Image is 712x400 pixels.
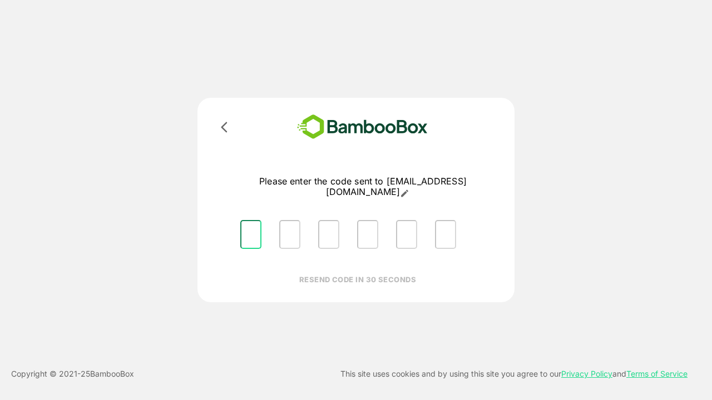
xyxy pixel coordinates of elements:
p: This site uses cookies and by using this site you agree to our and [340,367,688,381]
input: Please enter OTP character 3 [318,220,339,249]
a: Terms of Service [626,369,688,378]
input: Please enter OTP character 6 [435,220,456,249]
input: Please enter OTP character 4 [357,220,378,249]
p: Please enter the code sent to [EMAIL_ADDRESS][DOMAIN_NAME] [231,176,495,198]
a: Privacy Policy [561,369,612,378]
input: Please enter OTP character 5 [396,220,417,249]
input: Please enter OTP character 2 [279,220,300,249]
p: Copyright © 2021- 25 BambooBox [11,367,134,381]
img: bamboobox [281,111,444,143]
input: Please enter OTP character 1 [240,220,261,249]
